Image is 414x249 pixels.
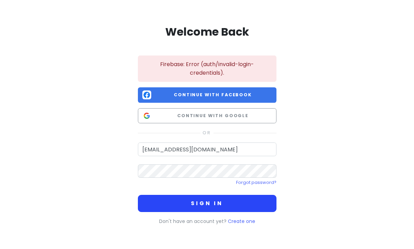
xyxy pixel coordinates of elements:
button: Sign in [138,195,276,212]
a: Forgot password? [236,179,276,185]
div: Firebase: Error (auth/invalid-login-credentials). [138,55,276,82]
span: Continue with Facebook [154,91,272,98]
button: Continue with Facebook [138,87,276,103]
button: Continue with Google [138,108,276,124]
span: Continue with Google [154,112,272,119]
h2: Welcome Back [138,25,276,39]
input: Email Address [138,142,276,156]
img: Facebook logo [142,90,151,99]
p: Don't have an account yet? [138,217,276,225]
img: Google logo [142,111,151,120]
a: Create one [228,218,255,225]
